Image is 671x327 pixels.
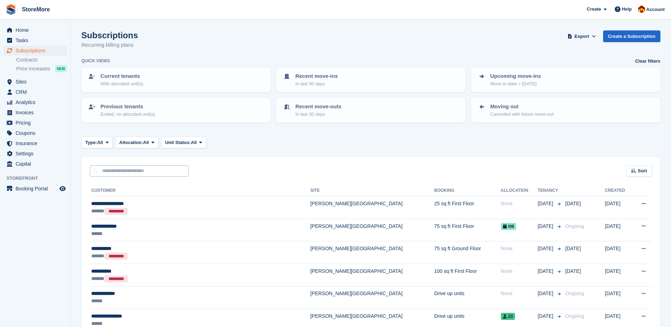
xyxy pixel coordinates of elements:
[4,46,67,56] a: menu
[16,138,58,148] span: Insurance
[4,25,67,35] a: menu
[434,286,501,309] td: Drive up units
[501,245,538,252] div: None
[100,103,155,111] p: Previous tenants
[16,118,58,128] span: Pricing
[16,65,50,72] span: Price increases
[16,46,58,56] span: Subscriptions
[295,72,338,80] p: Recent move-ins
[605,219,632,241] td: [DATE]
[16,149,58,159] span: Settings
[16,57,67,63] a: Contracts
[4,118,67,128] a: menu
[165,139,191,146] span: Unit Status:
[4,35,67,45] a: menu
[4,149,67,159] a: menu
[605,264,632,286] td: [DATE]
[434,219,501,241] td: 75 sq ft First Floor
[4,108,67,117] a: menu
[310,219,434,241] td: [PERSON_NAME][GEOGRAPHIC_DATA]
[100,80,143,87] p: With allocated unit(s)
[605,196,632,219] td: [DATE]
[565,268,581,274] span: [DATE]
[501,290,538,297] div: None
[58,184,67,193] a: Preview store
[4,87,67,97] a: menu
[635,58,660,65] a: Clear filters
[19,4,53,15] a: StoreMore
[501,268,538,275] div: None
[119,139,143,146] span: Allocation:
[490,103,554,111] p: Moving out
[295,80,338,87] p: In last 30 days
[565,246,581,251] span: [DATE]
[565,313,584,319] span: Ongoing
[538,223,555,230] span: [DATE]
[538,245,555,252] span: [DATE]
[646,6,665,13] span: Account
[4,159,67,169] a: menu
[501,200,538,207] div: None
[16,128,58,138] span: Coupons
[434,264,501,286] td: 100 sq ft First Floor
[490,111,554,118] p: Cancelled with future move-out
[16,87,58,97] span: CRM
[605,241,632,264] td: [DATE]
[472,68,660,91] a: Upcoming move-ins Move-in date > [DATE]
[191,139,197,146] span: All
[16,25,58,35] span: Home
[310,185,434,196] th: Site
[501,313,515,320] span: 23
[538,200,555,207] span: [DATE]
[310,196,434,219] td: [PERSON_NAME][GEOGRAPHIC_DATA]
[566,30,597,42] button: Export
[501,185,538,196] th: Allocation
[565,201,581,206] span: [DATE]
[82,68,270,91] a: Current tenants With allocated unit(s)
[4,128,67,138] a: menu
[277,68,465,91] a: Recent move-ins In last 30 days
[16,108,58,117] span: Invoices
[295,103,341,111] p: Recent move-outs
[490,72,541,80] p: Upcoming move-ins
[603,30,660,42] a: Create a Subscription
[605,185,632,196] th: Created
[161,137,206,148] button: Unit Status: All
[310,241,434,264] td: [PERSON_NAME][GEOGRAPHIC_DATA]
[622,6,632,13] span: Help
[4,97,67,107] a: menu
[605,286,632,309] td: [DATE]
[538,312,555,320] span: [DATE]
[587,6,601,13] span: Create
[81,41,138,49] p: Recurring billing plans
[638,6,645,13] img: Store More Team
[81,137,112,148] button: Type: All
[143,139,149,146] span: All
[82,98,270,122] a: Previous tenants Ended, no allocated unit(s)
[100,111,155,118] p: Ended, no allocated unit(s)
[16,159,58,169] span: Capital
[90,185,310,196] th: Customer
[310,264,434,286] td: [PERSON_NAME][GEOGRAPHIC_DATA]
[310,286,434,309] td: [PERSON_NAME][GEOGRAPHIC_DATA]
[6,175,70,182] span: Storefront
[97,139,103,146] span: All
[16,35,58,45] span: Tasks
[55,65,67,72] div: NEW
[6,4,16,15] img: stora-icon-8386f47178a22dfd0bd8f6a31ec36ba5ce8667c1dd55bd0f319d3a0aa187defe.svg
[85,139,97,146] span: Type:
[16,77,58,87] span: Sites
[81,30,138,40] h1: Subscriptions
[16,65,67,73] a: Price increases NEW
[295,111,341,118] p: In last 30 days
[277,98,465,122] a: Recent move-outs In last 30 days
[100,72,143,80] p: Current tenants
[16,184,58,194] span: Booking Portal
[472,98,660,122] a: Moving out Cancelled with future move-out
[4,184,67,194] a: menu
[434,185,501,196] th: Booking
[434,241,501,264] td: 75 sq ft Ground Floor
[574,33,589,40] span: Export
[501,223,516,230] span: I08
[538,268,555,275] span: [DATE]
